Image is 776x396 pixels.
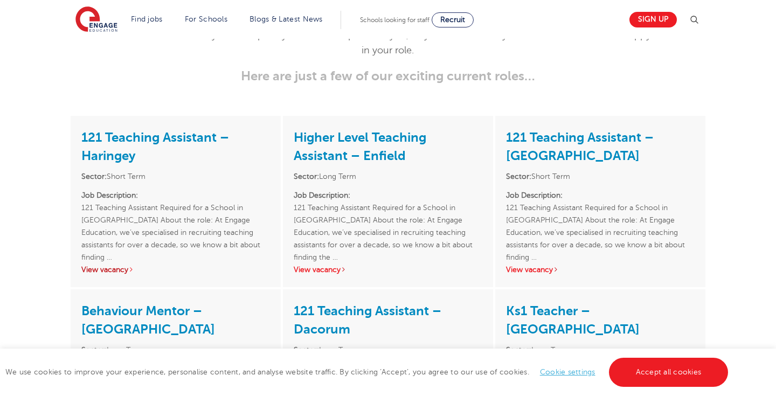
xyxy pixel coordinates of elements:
a: Accept all cookies [609,358,729,387]
span: We use cookies to improve your experience, personalise content, and analyse website traffic. By c... [5,368,731,376]
a: View vacancy [81,266,134,274]
li: Short Term [506,170,695,183]
h3: Here are just a few of our exciting current roles… [124,68,653,84]
strong: Job Description: [294,191,350,199]
li: Short Term [81,170,270,183]
a: View vacancy [506,266,559,274]
strong: Job Description: [81,191,138,199]
a: Ks1 Teacher – [GEOGRAPHIC_DATA] [506,303,640,337]
a: Higher Level Teaching Assistant – Enfield [294,130,426,163]
a: Find jobs [131,15,163,23]
strong: Sector: [294,172,319,180]
img: Engage Education [75,6,117,33]
a: Blogs & Latest News [250,15,323,23]
a: Sign up [629,12,677,27]
li: Long Term [294,170,482,183]
a: 121 Teaching Assistant – Dacorum [294,303,441,337]
strong: Job Description: [506,191,563,199]
a: 121 Teaching Assistant – [GEOGRAPHIC_DATA] [506,130,654,163]
p: 121 Teaching Assistant Required for a School in [GEOGRAPHIC_DATA] About the role: At Engage Educa... [81,189,270,251]
li: Long Term [506,344,695,356]
p: 121 Teaching Assistant Required for a School in [GEOGRAPHIC_DATA] About the role: At Engage Educa... [294,189,482,251]
p: 121 Teaching Assistant Required for a School in [GEOGRAPHIC_DATA] About the role: At Engage Educa... [506,189,695,251]
strong: Sector: [81,172,107,180]
a: Recruit [432,12,474,27]
a: View vacancy [294,266,347,274]
strong: Sector: [506,172,531,180]
strong: Sector: [506,346,531,354]
span: Recruit [440,16,465,24]
a: Cookie settings [540,368,595,376]
strong: Sector: [81,346,107,354]
strong: Sector: [294,346,319,354]
a: 121 Teaching Assistant – Haringey [81,130,229,163]
a: Behaviour Mentor – [GEOGRAPHIC_DATA] [81,303,215,337]
a: For Schools [185,15,227,23]
li: Long Term [294,344,482,356]
li: Long Term [81,344,270,356]
span: Schools looking for staff [360,16,429,24]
